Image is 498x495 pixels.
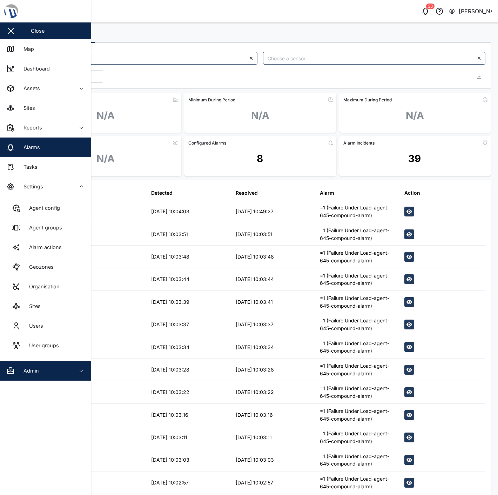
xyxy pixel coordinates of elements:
div: Minimum During Period [188,97,235,102]
input: Choose a sensor [263,52,485,65]
div: [DATE] 10:49:27 [236,208,274,215]
a: Agent config [6,198,86,218]
div: User groups [24,342,59,349]
div: Reports [18,124,42,132]
div: [DATE] 10:03:28 [236,366,274,374]
a: Alarm actions [6,238,86,257]
div: [DATE] 10:04:03 [151,208,189,215]
div: =1 (Failure Under Load-agent-645-compound-alarm) [320,204,397,219]
div: Resolved [236,189,258,197]
div: [DATE] 10:03:11 [151,434,187,441]
div: [DATE] 10:03:48 [151,253,189,261]
div: Close [31,27,45,35]
a: Organisation [6,277,86,296]
div: [DATE] 10:03:16 [236,411,273,419]
a: User groups [6,336,86,355]
div: N/A [251,108,269,123]
input: Choose an asset [35,52,257,65]
div: =1 (Failure Under Load-agent-645-compound-alarm) [320,384,397,400]
div: =1 (Failure Under Load-agent-645-compound-alarm) [320,294,397,309]
div: =1 (Failure Under Load-agent-645-compound-alarm) [320,475,397,490]
div: =1 (Failure Under Load-agent-645-compound-alarm) [320,340,397,355]
a: Users [6,316,86,336]
div: [PERSON_NAME] [459,7,492,16]
div: [DATE] 10:03:37 [236,321,274,328]
div: Detected [151,189,173,197]
div: [DATE] 10:03:39 [151,298,189,306]
div: [DATE] 10:02:57 [151,479,189,487]
div: Sites [24,302,41,310]
button: View [404,365,414,375]
div: [DATE] 10:03:48 [236,253,274,261]
button: View [404,387,414,397]
div: N/A [96,108,115,123]
div: [DATE] 10:03:41 [236,298,273,306]
div: Alarm Incidents [343,140,375,146]
div: [DATE] 10:02:57 [236,479,273,487]
div: Organisation [24,283,60,290]
div: Admin [18,367,39,375]
div: Settings [18,183,43,190]
div: [DATE] 10:03:28 [151,366,189,374]
button: View [404,274,414,284]
div: [DATE] 10:03:37 [151,321,189,328]
a: Agent groups [6,218,86,238]
div: [DATE] 10:03:44 [151,275,189,283]
div: [DATE] 10:03:22 [236,388,274,396]
button: View [404,229,414,239]
div: =1 (Failure Under Load-agent-645-compound-alarm) [320,227,397,242]
div: 33 [426,4,435,9]
div: =1 (Failure Under Load-agent-645-compound-alarm) [320,272,397,287]
div: Users [24,322,43,330]
div: Map [18,45,34,53]
img: Main Logo [4,4,95,19]
div: =1 (Failure Under Load-agent-645-compound-alarm) [320,362,397,377]
div: Assets [18,85,40,92]
a: Geozones [6,257,86,277]
div: 8 [257,151,263,166]
div: [DATE] 10:03:03 [151,456,189,464]
button: View [404,320,414,329]
button: View [404,478,414,488]
button: [PERSON_NAME] [449,6,492,16]
div: [DATE] 10:03:51 [151,230,188,238]
div: N/A [406,108,424,123]
a: Sites [6,296,86,316]
div: =1 (Failure Under Load-agent-645-compound-alarm) [320,407,397,422]
div: =1 (Failure Under Load-agent-645-compound-alarm) [320,249,397,264]
div: Geozones [24,263,54,271]
div: [DATE] 10:03:34 [151,343,189,351]
div: [DATE] 10:03:51 [236,230,272,238]
div: =1 (Failure Under Load-agent-645-compound-alarm) [320,430,397,445]
div: Alarm actions [24,243,62,251]
div: Maximum During Period [343,97,392,102]
div: [DATE] 10:03:03 [236,456,274,464]
div: [DATE] 10:03:16 [151,411,188,419]
div: [DATE] 10:03:22 [151,388,189,396]
div: Agent config [24,204,60,212]
button: View [404,207,414,216]
div: N/A [96,151,115,166]
div: Tasks [18,163,38,171]
div: [DATE] 10:03:11 [236,434,272,441]
button: View [404,433,414,442]
div: Dashboard [18,65,50,73]
div: Alarms [18,143,40,151]
div: Configured Alarms [188,140,226,146]
div: [DATE] 10:03:44 [236,275,274,283]
button: View [404,297,414,307]
div: 39 [408,151,421,166]
div: Sites [18,104,35,112]
button: View [404,410,414,420]
div: =1 (Failure Under Load-agent-645-compound-alarm) [320,317,397,332]
div: =1 (Failure Under Load-agent-645-compound-alarm) [320,453,397,468]
div: Alarm [320,189,334,197]
button: View [404,342,414,352]
button: View [404,455,414,465]
div: Agent groups [24,224,62,232]
div: Action [404,189,420,197]
div: [DATE] 10:03:34 [236,343,274,351]
button: View [404,252,414,262]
